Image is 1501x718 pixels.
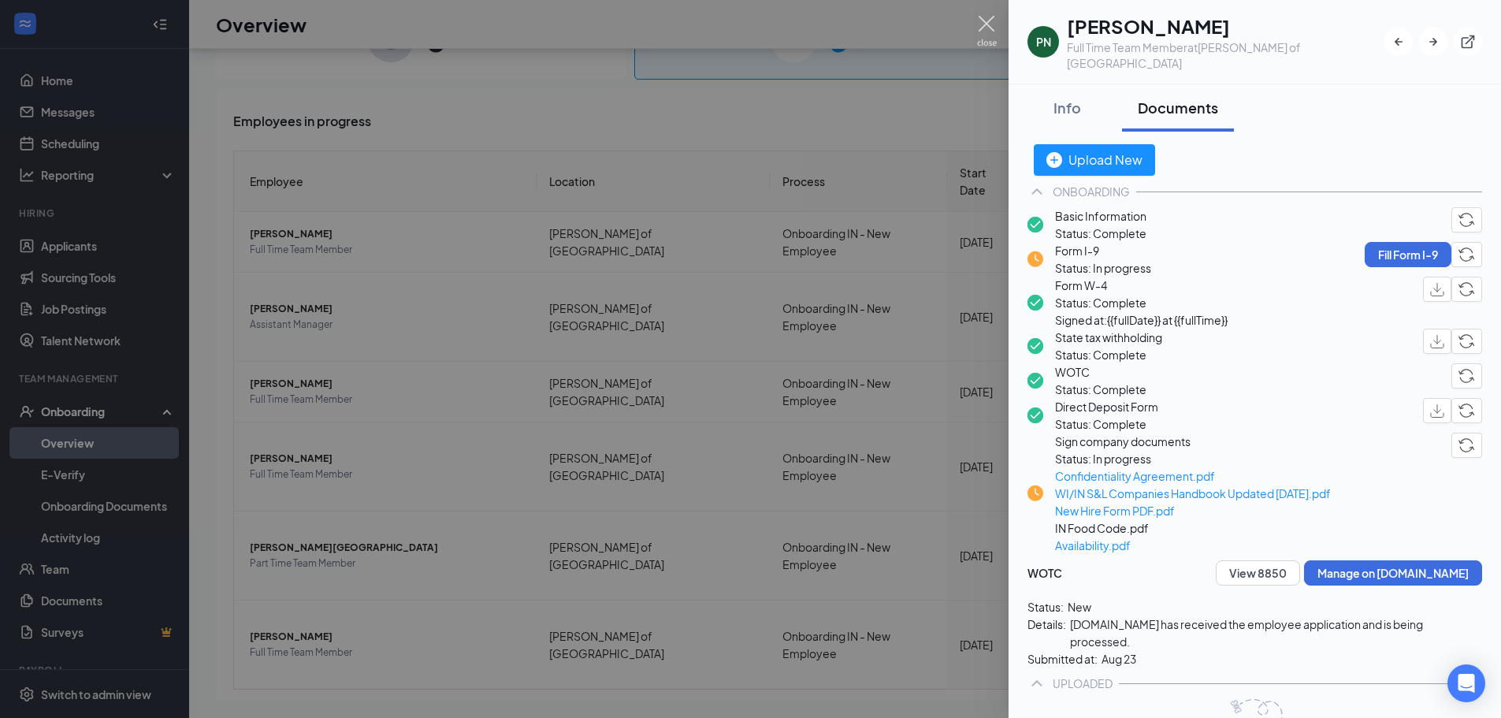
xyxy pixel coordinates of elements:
[1055,259,1151,277] span: Status: In progress
[1454,28,1482,56] button: ExternalLink
[1036,34,1051,50] div: PN
[1365,242,1451,267] button: Fill Form I-9
[1391,34,1406,50] svg: ArrowLeftNew
[1419,28,1447,56] button: ArrowRight
[1027,182,1046,201] svg: ChevronUp
[1053,184,1130,199] div: ONBOARDING
[1055,467,1331,485] a: Confidentiality Agreement.pdf
[1055,381,1146,398] span: Status: Complete
[1055,277,1228,294] span: Form W-4
[1034,144,1155,176] button: Upload New
[1043,98,1090,117] div: Info
[1055,502,1331,519] a: New Hire Form PDF.pdf
[1067,13,1384,39] h1: [PERSON_NAME]
[1046,150,1142,169] div: Upload New
[1027,650,1098,668] span: Submitted at:
[1070,616,1482,650] span: [DOMAIN_NAME] has received the employee application and is being processed.
[1027,564,1062,582] span: WOTC
[1460,34,1476,50] svg: ExternalLink
[1055,225,1146,242] span: Status: Complete
[1304,560,1482,586] button: Manage on [DOMAIN_NAME]
[1055,207,1146,225] span: Basic Information
[1055,346,1162,363] span: Status: Complete
[1068,598,1091,616] span: New
[1425,34,1441,50] svg: ArrowRight
[1138,98,1218,117] div: Documents
[1055,485,1331,502] a: WI/IN S&L Companies Handbook Updated [DATE].pdf
[1027,598,1064,616] span: Status:
[1055,311,1228,329] span: Signed at: {{fullDate}} at {{fullTime}}
[1067,39,1384,71] div: Full Time Team Member at [PERSON_NAME] of [GEOGRAPHIC_DATA]
[1447,664,1485,702] div: Open Intercom Messenger
[1055,519,1331,537] span: IN Food Code.pdf
[1055,363,1146,381] span: WOTC
[1055,329,1162,346] span: State tax withholding
[1055,450,1331,467] span: Status: In progress
[1055,415,1158,433] span: Status: Complete
[1055,537,1331,554] a: Availability.pdf
[1055,398,1158,415] span: Direct Deposit Form
[1027,674,1046,693] svg: ChevronUp
[1055,242,1151,259] span: Form I-9
[1055,433,1331,450] span: Sign company documents
[1102,650,1136,668] span: Aug 23
[1384,28,1413,56] button: ArrowLeftNew
[1027,616,1066,650] span: Details:
[1216,560,1300,586] button: View 8850
[1055,294,1228,311] span: Status: Complete
[1053,675,1113,691] div: UPLOADED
